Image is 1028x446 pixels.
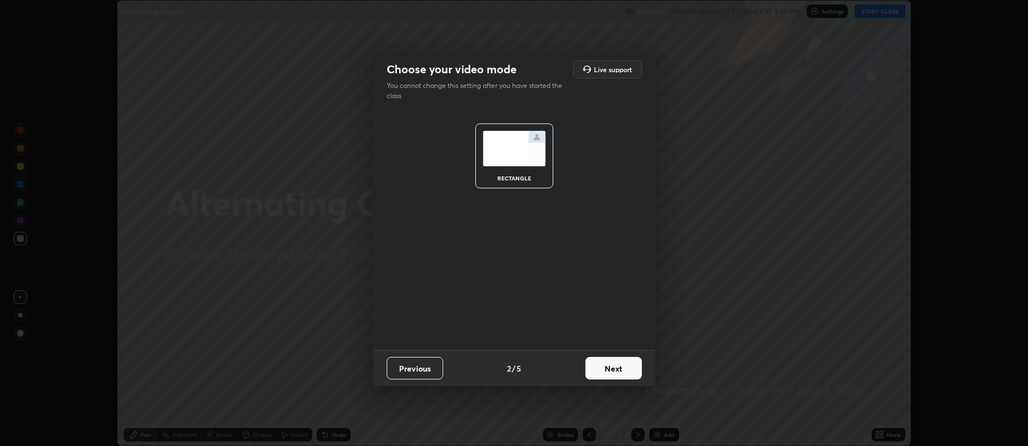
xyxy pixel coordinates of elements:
[594,66,632,73] h5: Live support
[387,62,517,77] h2: Choose your video mode
[492,175,537,181] div: rectangle
[483,131,546,166] img: normalScreenIcon.ae25ed63.svg
[585,357,642,379] button: Next
[387,81,570,101] p: You cannot change this setting after you have started the class
[517,363,521,374] h4: 5
[512,363,515,374] h4: /
[387,357,443,379] button: Previous
[507,363,511,374] h4: 2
